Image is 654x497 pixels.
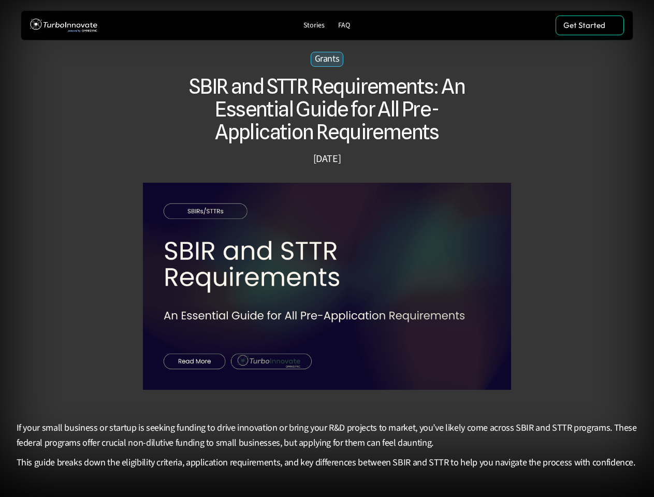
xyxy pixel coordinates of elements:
p: Stories [303,21,325,30]
a: Stories [299,19,329,33]
p: Get Started [563,21,605,30]
img: TurboInnovate Logo [30,16,97,35]
a: Get Started [556,16,624,35]
a: FAQ [334,19,354,33]
p: FAQ [338,21,350,30]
